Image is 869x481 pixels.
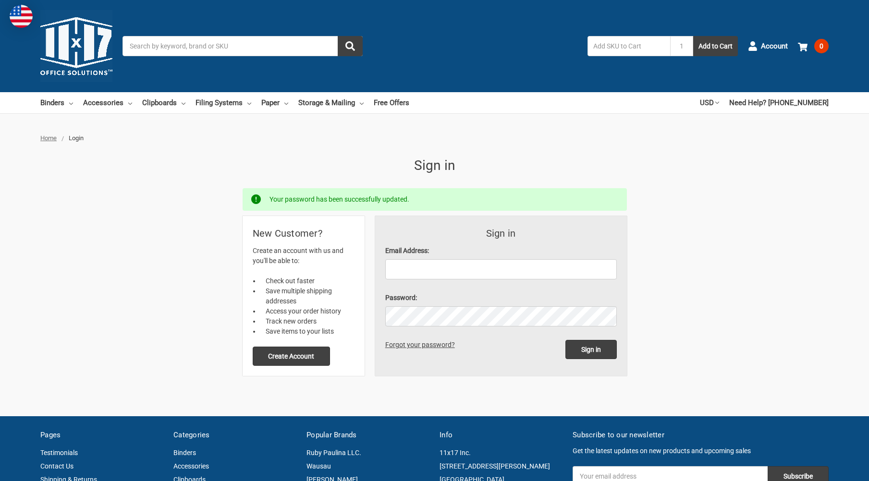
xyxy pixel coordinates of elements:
a: Clipboards [142,92,185,113]
a: Filing Systems [196,92,251,113]
a: Need Help? [PHONE_NUMBER] [729,92,829,113]
h5: Subscribe to our newsletter [573,430,829,441]
span: Your password has been successfully updated. [269,195,409,203]
h1: Sign in [243,156,627,176]
p: Create an account with us and you'll be able to: [253,246,355,266]
li: Save multiple shipping addresses [260,286,355,306]
a: USD [700,92,719,113]
a: Binders [40,92,73,113]
a: Accessories [173,462,209,470]
a: Home [40,134,57,142]
a: Contact Us [40,462,73,470]
a: Forgot your password? [385,341,458,349]
a: Paper [261,92,288,113]
a: Wausau [306,462,331,470]
img: 11x17.com [40,10,112,82]
h2: New Customer? [253,226,355,240]
label: Password: [385,293,617,303]
li: Check out faster [260,276,355,286]
input: Sign in [565,340,617,359]
a: Free Offers [374,92,409,113]
button: Add to Cart [693,36,738,56]
a: Create Account [253,352,330,360]
li: Track new orders [260,316,355,326]
a: Account [748,34,788,59]
a: 0 [798,34,829,59]
a: Accessories [83,92,132,113]
a: Storage & Mailing [298,92,364,113]
span: Account [761,41,788,52]
input: Search by keyword, brand or SKU [122,36,363,56]
li: Save items to your lists [260,326,355,337]
span: 0 [814,39,829,53]
a: Ruby Paulina LLC. [306,449,361,457]
label: Email Address: [385,246,617,256]
input: Add SKU to Cart [587,36,670,56]
h5: Popular Brands [306,430,429,441]
h5: Info [440,430,563,441]
button: Create Account [253,347,330,366]
span: Login [69,134,84,142]
a: Testimonials [40,449,78,457]
img: duty and tax information for United States [10,5,33,28]
h3: Sign in [385,226,617,240]
li: Access your order history [260,306,355,316]
h5: Categories [173,430,296,441]
a: Binders [173,449,196,457]
p: Get the latest updates on new products and upcoming sales [573,446,829,456]
h5: Pages [40,430,163,441]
